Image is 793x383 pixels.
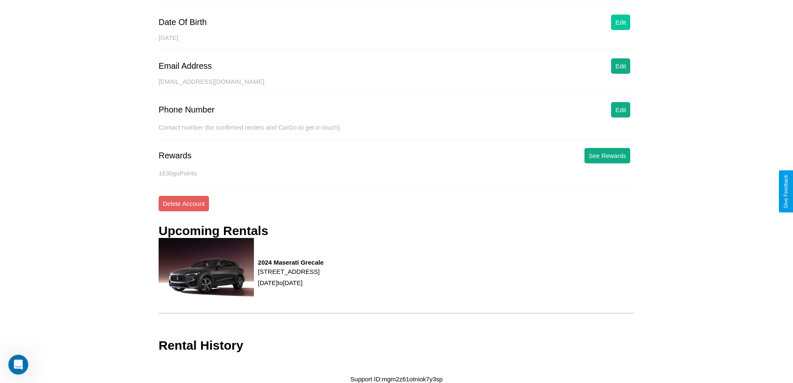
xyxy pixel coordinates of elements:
[258,266,324,277] p: [STREET_ADDRESS]
[159,61,212,71] div: Email Address
[783,175,789,208] div: Give Feedback
[584,148,630,163] button: See Rewards
[159,124,634,140] div: Contact number (for confirmed renters and CarGo to get in touch).
[159,238,254,309] img: rental
[258,277,324,288] p: [DATE] to [DATE]
[159,105,215,115] div: Phone Number
[8,355,28,375] iframe: Intercom live chat
[159,196,209,211] button: Delete Account
[258,259,324,266] h3: 2024 Maserati Grecale
[159,78,634,94] div: [EMAIL_ADDRESS][DOMAIN_NAME]
[159,34,634,50] div: [DATE]
[611,58,630,74] button: Edit
[159,18,207,27] div: Date Of Birth
[159,338,243,353] h3: Rental History
[611,15,630,30] button: Edit
[611,102,630,118] button: Edit
[159,224,268,238] h3: Upcoming Rentals
[159,168,634,179] p: 1630 goPoints
[159,151,191,160] div: Rewards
